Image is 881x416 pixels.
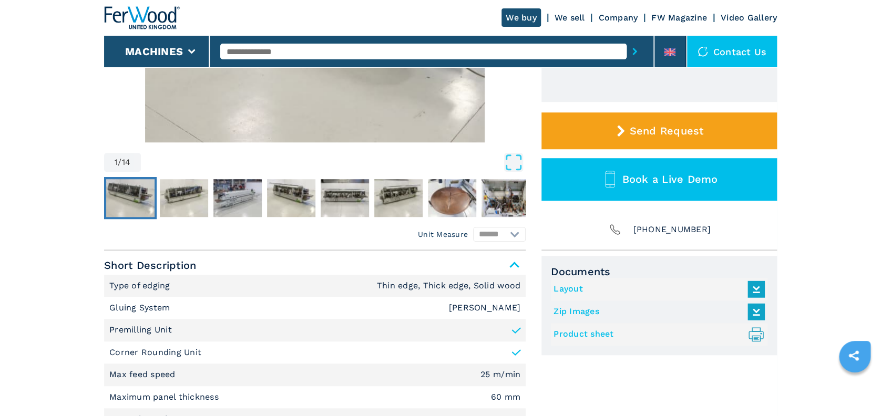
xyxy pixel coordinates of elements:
[541,158,777,201] button: Book a Live Demo
[554,326,760,343] a: Product sheet
[213,179,262,217] img: 3bb38d9f70ab0e75402113158a00d145
[160,179,208,217] img: 7733444e3f1806d1ab7dba68d30c3e21
[118,158,121,167] span: /
[426,177,478,219] button: Go to Slide 7
[629,124,703,137] span: Send Request
[598,13,638,23] a: Company
[104,177,526,219] nav: Thumbnail Navigation
[377,282,520,290] em: Thin edge, Thick edge, Solid wood
[115,158,118,167] span: 1
[698,46,708,57] img: Contact us
[687,36,777,67] div: Contact us
[122,158,131,167] span: 14
[541,112,777,149] button: Send Request
[104,256,526,275] span: Short Description
[627,39,643,64] button: submit-button
[109,347,201,358] p: Corner Rounding Unit
[554,303,760,320] a: Zip Images
[418,229,468,240] em: Unit Measure
[109,280,173,292] p: Type of edging
[622,173,718,185] span: Book a Live Demo
[721,13,777,23] a: Video Gallery
[836,369,873,408] iframe: Chat
[491,393,520,401] em: 60 mm
[554,280,760,298] a: Layout
[265,177,317,219] button: Go to Slide 4
[109,391,221,403] p: Maximum panel thickness
[608,222,622,237] img: Phone
[428,179,476,217] img: 7581992b89de89cba0436e4713cca97e
[106,179,155,217] img: 3f232a30b23502cf03b1a07cc5abb506
[158,177,210,219] button: Go to Slide 2
[651,13,707,23] a: FW Magazine
[125,45,183,58] button: Machines
[321,179,369,217] img: d7e2dca30967e7b57bdb2cce7824f93f
[841,342,867,369] a: sharethis
[211,177,264,219] button: Go to Slide 3
[372,177,425,219] button: Go to Slide 6
[109,324,172,336] p: Premilling Unit
[374,179,423,217] img: f61de05bba540d455bc172c171f0f478
[319,177,371,219] button: Go to Slide 5
[104,177,157,219] button: Go to Slide 1
[555,13,585,23] a: We sell
[267,179,315,217] img: 6ad17a1fa8ddedd127b37b87aab25fb0
[551,265,767,278] span: Documents
[501,8,541,27] a: We buy
[109,369,178,380] p: Max feed speed
[144,153,523,172] button: Open Fullscreen
[104,6,180,29] img: Ferwood
[449,304,520,312] em: [PERSON_NAME]
[479,177,532,219] button: Go to Slide 8
[633,222,711,237] span: [PHONE_NUMBER]
[109,302,173,314] p: Gluing System
[482,179,530,217] img: ed3ecc2826c0653e2bafd7a62113b496
[480,370,520,379] em: 25 m/min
